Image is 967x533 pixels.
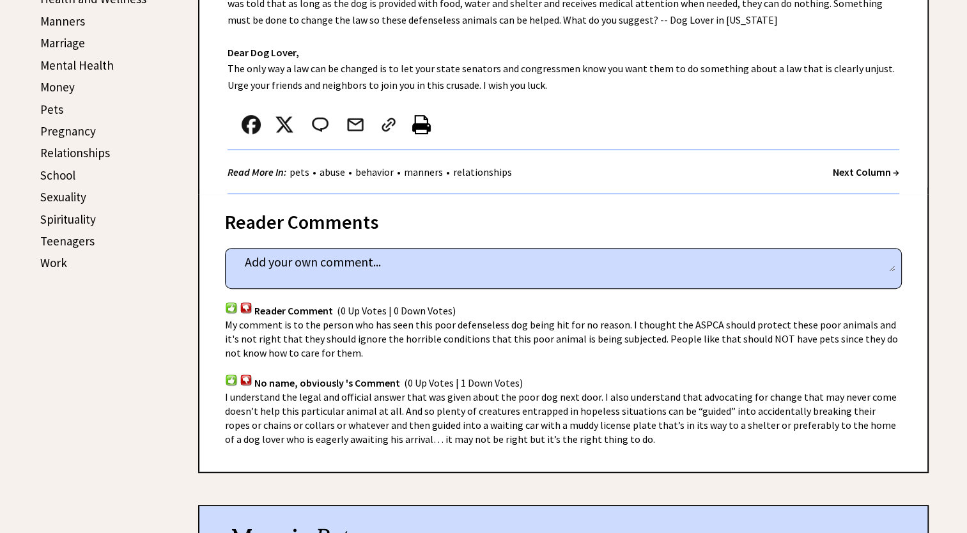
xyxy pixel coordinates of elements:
[404,376,523,389] span: (0 Up Votes | 1 Down Votes)
[40,58,114,73] a: Mental Health
[240,374,252,386] img: votdown.png
[40,13,85,29] a: Manners
[337,304,456,316] span: (0 Up Votes | 0 Down Votes)
[450,166,515,178] a: relationships
[275,115,294,134] img: x_small.png
[228,164,515,180] div: • • • •
[40,255,67,270] a: Work
[286,166,313,178] a: pets
[225,390,897,445] span: I understand the legal and official answer that was given about the poor dog next door. I also un...
[40,145,110,160] a: Relationships
[242,115,261,134] img: facebook.png
[225,374,238,386] img: votup.png
[240,302,252,314] img: votdown.png
[401,166,446,178] a: manners
[40,167,75,183] a: School
[346,115,365,134] img: mail.png
[833,166,899,178] a: Next Column →
[40,212,96,227] a: Spirituality
[40,189,86,205] a: Sexuality
[412,115,431,134] img: printer%20icon.png
[40,35,85,50] a: Marriage
[254,376,400,389] span: No name, obviously 's Comment
[225,318,898,359] span: My comment is to the person who has seen this poor defenseless dog being hit for no reason. I tho...
[40,102,63,117] a: Pets
[40,233,95,249] a: Teenagers
[225,302,238,314] img: votup.png
[379,115,398,134] img: link_02.png
[228,46,299,59] strong: Dear Dog Lover,
[40,123,96,139] a: Pregnancy
[40,79,75,95] a: Money
[225,208,902,229] div: Reader Comments
[352,166,397,178] a: behavior
[254,304,333,316] span: Reader Comment
[309,115,331,134] img: message_round%202.png
[228,166,286,178] strong: Read More In:
[316,166,348,178] a: abuse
